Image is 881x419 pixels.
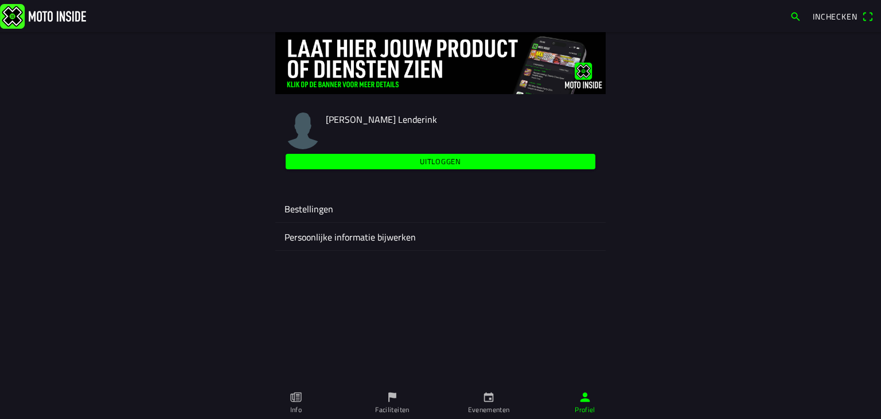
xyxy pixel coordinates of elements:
ion-label: Bestellingen [284,202,597,216]
ion-label: Info [290,405,302,415]
a: Incheckenqr scanner [807,6,879,26]
ion-label: Profiel [575,405,595,415]
a: search [784,6,807,26]
ion-icon: calendar [482,391,495,404]
span: [PERSON_NAME] Lenderink [326,112,437,126]
img: 4Lg0uCZZgYSq9MW2zyHRs12dBiEH1AZVHKMOLPl0.jpg [275,32,606,94]
ion-label: Faciliteiten [375,405,409,415]
ion-label: Evenementen [468,405,510,415]
span: Inchecken [813,10,857,22]
ion-icon: paper [290,391,302,404]
ion-button: Uitloggen [286,154,595,169]
ion-label: Persoonlijke informatie bijwerken [284,230,597,244]
ion-icon: person [579,391,591,404]
img: moto-inside-avatar.png [284,112,321,149]
ion-icon: flag [386,391,399,404]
